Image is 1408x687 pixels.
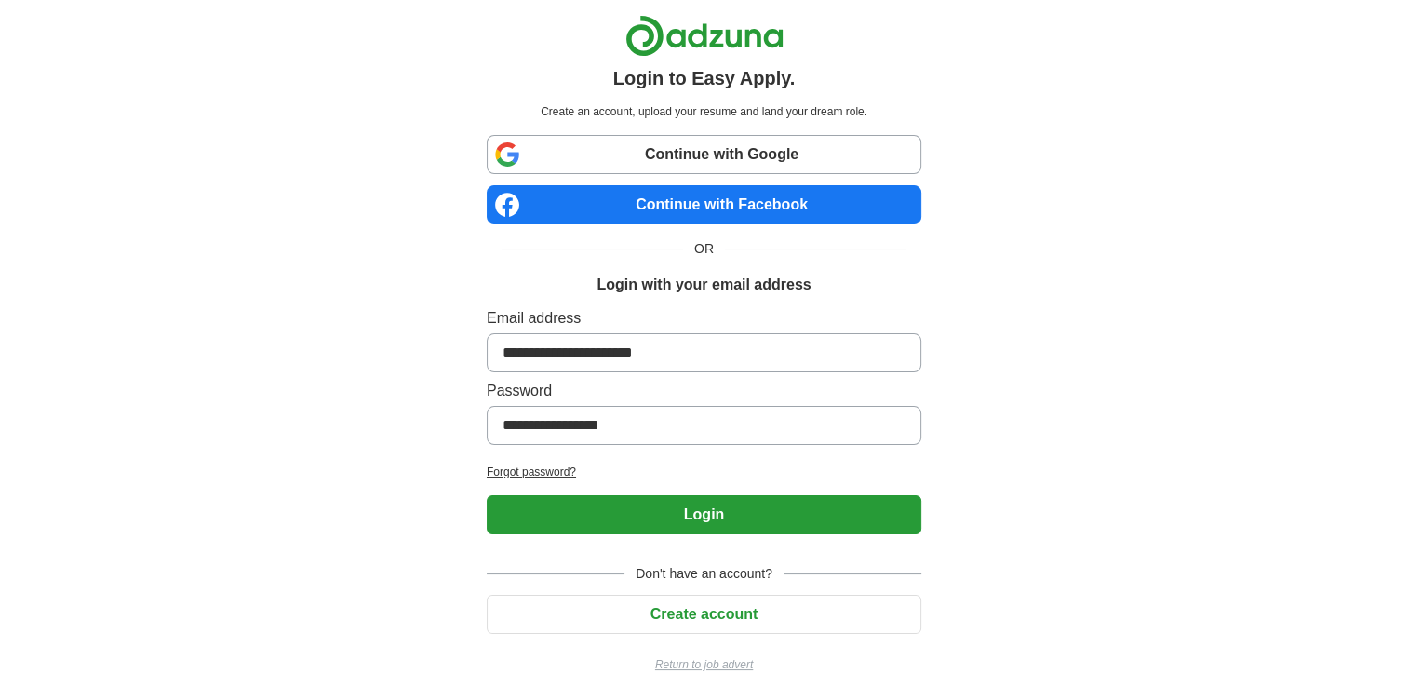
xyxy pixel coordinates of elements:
[487,135,921,174] a: Continue with Google
[487,185,921,224] a: Continue with Facebook
[487,495,921,534] button: Login
[597,274,811,296] h1: Login with your email address
[683,239,725,259] span: OR
[490,103,918,120] p: Create an account, upload your resume and land your dream role.
[487,595,921,634] button: Create account
[487,606,921,622] a: Create account
[487,656,921,673] a: Return to job advert
[613,64,796,92] h1: Login to Easy Apply.
[624,564,784,584] span: Don't have an account?
[487,464,921,480] a: Forgot password?
[487,307,921,330] label: Email address
[625,15,784,57] img: Adzuna logo
[487,380,921,402] label: Password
